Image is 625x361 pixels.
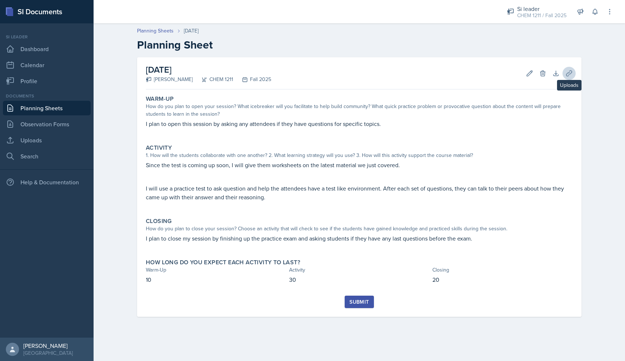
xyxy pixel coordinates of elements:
p: I plan to open this session by asking any attendees if they have questions for specific topics. [146,119,573,128]
label: Closing [146,218,172,225]
div: Fall 2025 [233,76,271,83]
div: Closing [432,266,573,274]
div: [GEOGRAPHIC_DATA] [23,349,73,357]
a: Search [3,149,91,164]
a: Observation Forms [3,117,91,131]
a: Profile [3,74,91,88]
h2: Planning Sheet [137,38,582,51]
div: CHEM 1211 / Fall 2025 [517,12,567,19]
h2: [DATE] [146,63,271,76]
button: Submit [345,296,374,308]
label: Warm-Up [146,95,174,103]
p: I plan to close my session by finishing up the practice exam and asking students if they have any... [146,234,573,243]
div: Submit [349,299,369,305]
a: Calendar [3,58,91,72]
p: 20 [432,275,573,284]
div: Si leader [3,34,91,40]
div: Si leader [517,4,567,13]
label: How long do you expect each activity to last? [146,259,300,266]
p: 10 [146,275,286,284]
p: 30 [289,275,429,284]
p: I will use a practice test to ask question and help the attendees have a test like environment. A... [146,184,573,201]
div: How do you plan to close your session? Choose an activity that will check to see if the students ... [146,225,573,233]
div: How do you plan to open your session? What icebreaker will you facilitate to help build community... [146,103,573,118]
div: Activity [289,266,429,274]
button: Uploads [562,67,576,80]
div: [DATE] [184,27,198,35]
a: Dashboard [3,42,91,56]
div: Documents [3,93,91,99]
div: [PERSON_NAME] [146,76,193,83]
label: Activity [146,144,172,151]
div: Help & Documentation [3,175,91,189]
a: Planning Sheets [137,27,174,35]
div: CHEM 1211 [193,76,233,83]
p: Since the test is coming up soon, I will give them worksheets on the latest material we just cove... [146,161,573,169]
div: 1. How will the students collaborate with one another? 2. What learning strategy will you use? 3.... [146,151,573,159]
a: Planning Sheets [3,101,91,115]
a: Uploads [3,133,91,147]
div: Warm-Up [146,266,286,274]
div: [PERSON_NAME] [23,342,73,349]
